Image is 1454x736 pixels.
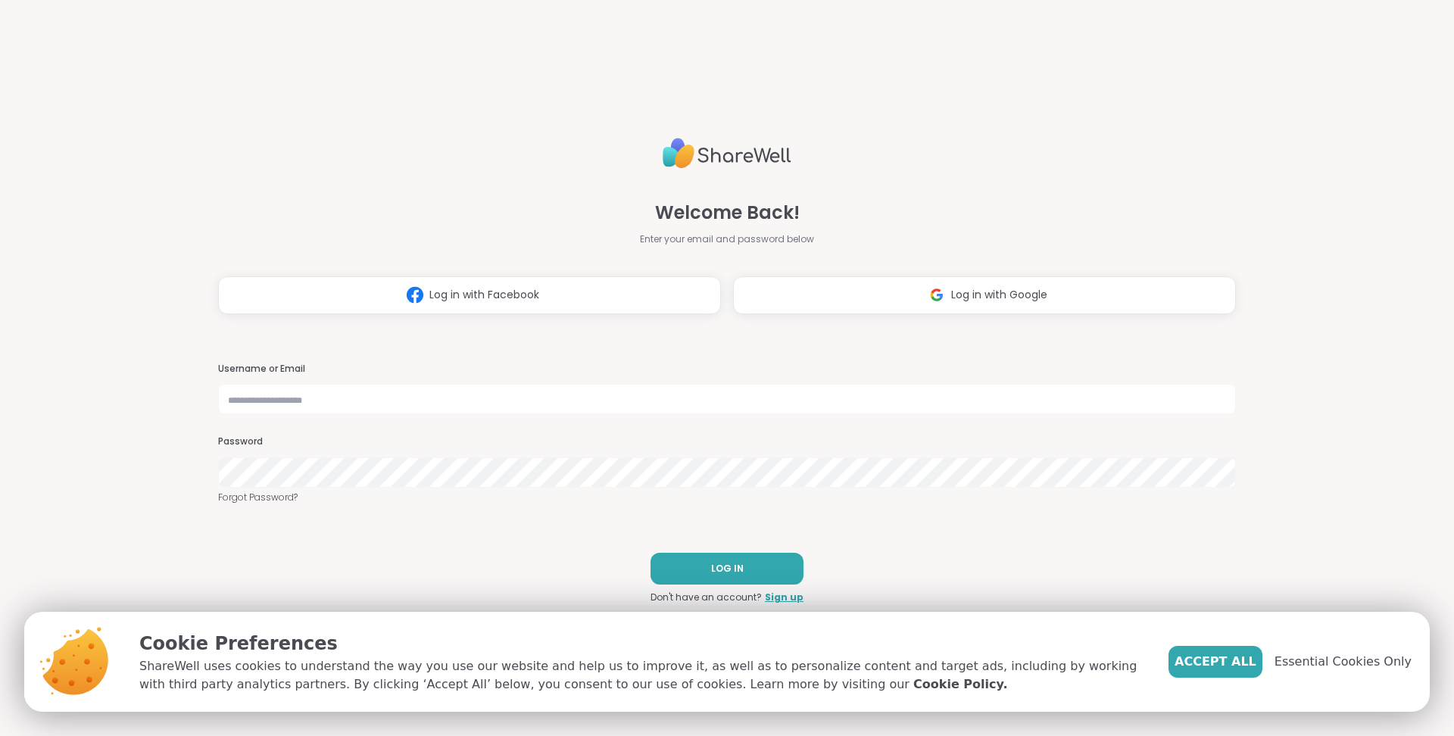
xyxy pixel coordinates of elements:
[733,276,1236,314] button: Log in with Google
[218,363,1236,376] h3: Username or Email
[218,276,721,314] button: Log in with Facebook
[640,232,814,246] span: Enter your email and password below
[651,591,762,604] span: Don't have an account?
[218,435,1236,448] h3: Password
[139,630,1144,657] p: Cookie Preferences
[951,287,1047,303] span: Log in with Google
[139,657,1144,694] p: ShareWell uses cookies to understand the way you use our website and help us to improve it, as we...
[655,199,800,226] span: Welcome Back!
[765,591,803,604] a: Sign up
[401,281,429,309] img: ShareWell Logomark
[922,281,951,309] img: ShareWell Logomark
[651,553,803,585] button: LOG IN
[663,132,791,175] img: ShareWell Logo
[218,491,1236,504] a: Forgot Password?
[1175,653,1256,671] span: Accept All
[711,562,744,575] span: LOG IN
[1275,653,1412,671] span: Essential Cookies Only
[1169,646,1262,678] button: Accept All
[913,675,1007,694] a: Cookie Policy.
[429,287,539,303] span: Log in with Facebook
